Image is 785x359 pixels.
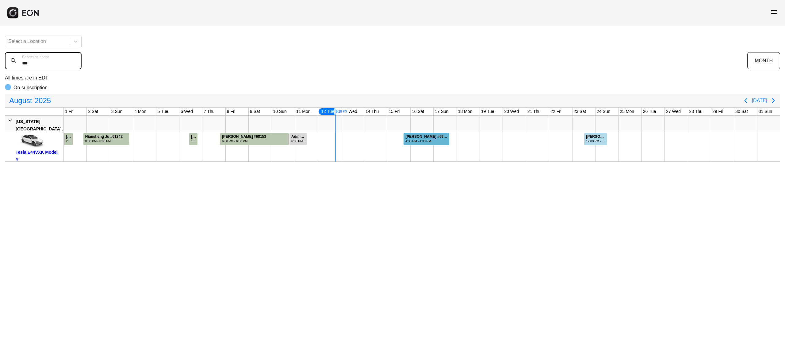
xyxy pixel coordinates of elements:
[291,139,306,144] div: 6:00 PM - 12:30 PM
[642,108,657,115] div: 26 Tue
[191,139,197,144] div: 10:00 AM - 7:00 PM
[734,108,749,115] div: 30 Sat
[341,108,358,115] div: 13 Wed
[8,95,33,107] span: August
[503,108,520,115] div: 20 Wed
[364,108,380,115] div: 14 Thu
[83,131,129,145] div: Rented for 2 days by Niansheng Ju Current status is completed
[584,131,607,145] div: Rented for 1 days by Jonathan Osei Current status is open
[133,108,147,115] div: 4 Mon
[33,95,52,107] span: 2025
[752,95,767,106] button: [DATE]
[87,108,99,115] div: 2 Sat
[586,134,606,139] div: [PERSON_NAME] #69275
[64,108,75,115] div: 1 Fri
[85,139,123,144] div: 8:00 PM - 8:00 PM
[64,131,73,145] div: Rented for 10 days by Cedric Belanger Current status is completed
[688,108,704,115] div: 28 Thu
[595,108,611,115] div: 24 Sun
[457,108,474,115] div: 18 Mon
[711,108,725,115] div: 29 Fri
[740,95,752,107] button: Previous page
[526,108,542,115] div: 21 Thu
[295,108,312,115] div: 11 Mon
[572,108,587,115] div: 23 Sat
[156,108,170,115] div: 5 Tue
[767,95,779,107] button: Next page
[16,118,63,140] div: [US_STATE][GEOGRAPHIC_DATA], [GEOGRAPHIC_DATA]
[549,108,563,115] div: 22 Fri
[222,139,266,144] div: 6:00 PM - 6:00 PM
[110,108,124,115] div: 3 Sun
[747,52,780,69] button: MONTH
[586,139,606,144] div: 12:00 PM - 12:00 PM
[222,134,266,139] div: [PERSON_NAME] #68153
[220,131,289,145] div: Rented for 3 days by Steven Seecharran Current status is completed
[179,108,194,115] div: 6 Wed
[480,108,496,115] div: 19 Tue
[318,108,337,115] div: 12 Tue
[291,134,306,139] div: Admin Block #69649
[191,134,197,139] div: [PERSON_NAME] #69062
[66,134,72,139] div: [PERSON_NAME] #66363
[405,139,449,144] div: 4:30 PM - 4:30 PM
[387,108,401,115] div: 15 Fri
[405,134,449,139] div: [PERSON_NAME] #69524
[22,55,49,60] label: Search calendar
[434,108,450,115] div: 17 Sun
[66,139,72,144] div: 2:00 PM - 10:00 AM
[757,108,773,115] div: 31 Sun
[5,74,780,82] p: All times are in EDT
[6,95,55,107] button: August2025
[85,134,123,139] div: Niansheng Ju #61342
[770,8,778,16] span: menu
[189,131,197,145] div: Rented for 1 days by Jie Yun Roe Current status is completed
[13,84,48,91] p: On subscription
[618,108,635,115] div: 25 Mon
[289,131,307,145] div: Rented for 1 days by Admin Block Current status is rental
[411,108,425,115] div: 16 Sat
[16,133,46,149] img: car
[272,108,288,115] div: 10 Sun
[16,149,61,163] div: Tesla E44VXK Model Y
[202,108,216,115] div: 7 Thu
[226,108,237,115] div: 8 Fri
[249,108,261,115] div: 9 Sat
[403,131,450,145] div: Rented for 2 days by Nahidur Rhaman Current status is open
[665,108,682,115] div: 27 Wed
